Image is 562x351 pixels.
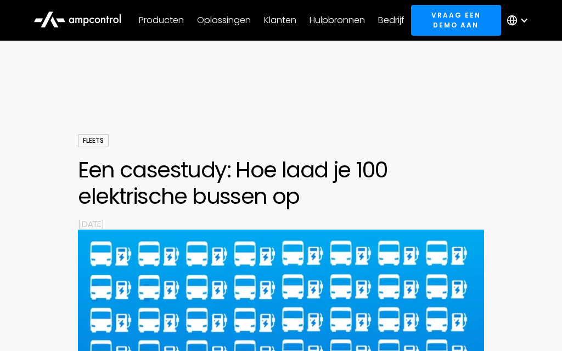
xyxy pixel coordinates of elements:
[378,14,404,26] div: Bedrijf
[310,14,365,26] div: Hulpbronnen
[139,14,184,26] div: Producten
[197,14,251,26] div: Oplossingen
[78,157,484,209] h1: Een casestudy: Hoe laad je 100 elektrische bussen op
[78,134,109,147] div: Fleets
[411,5,501,35] a: Vraag een demo aan
[78,218,484,230] p: [DATE]
[264,14,296,26] div: Klanten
